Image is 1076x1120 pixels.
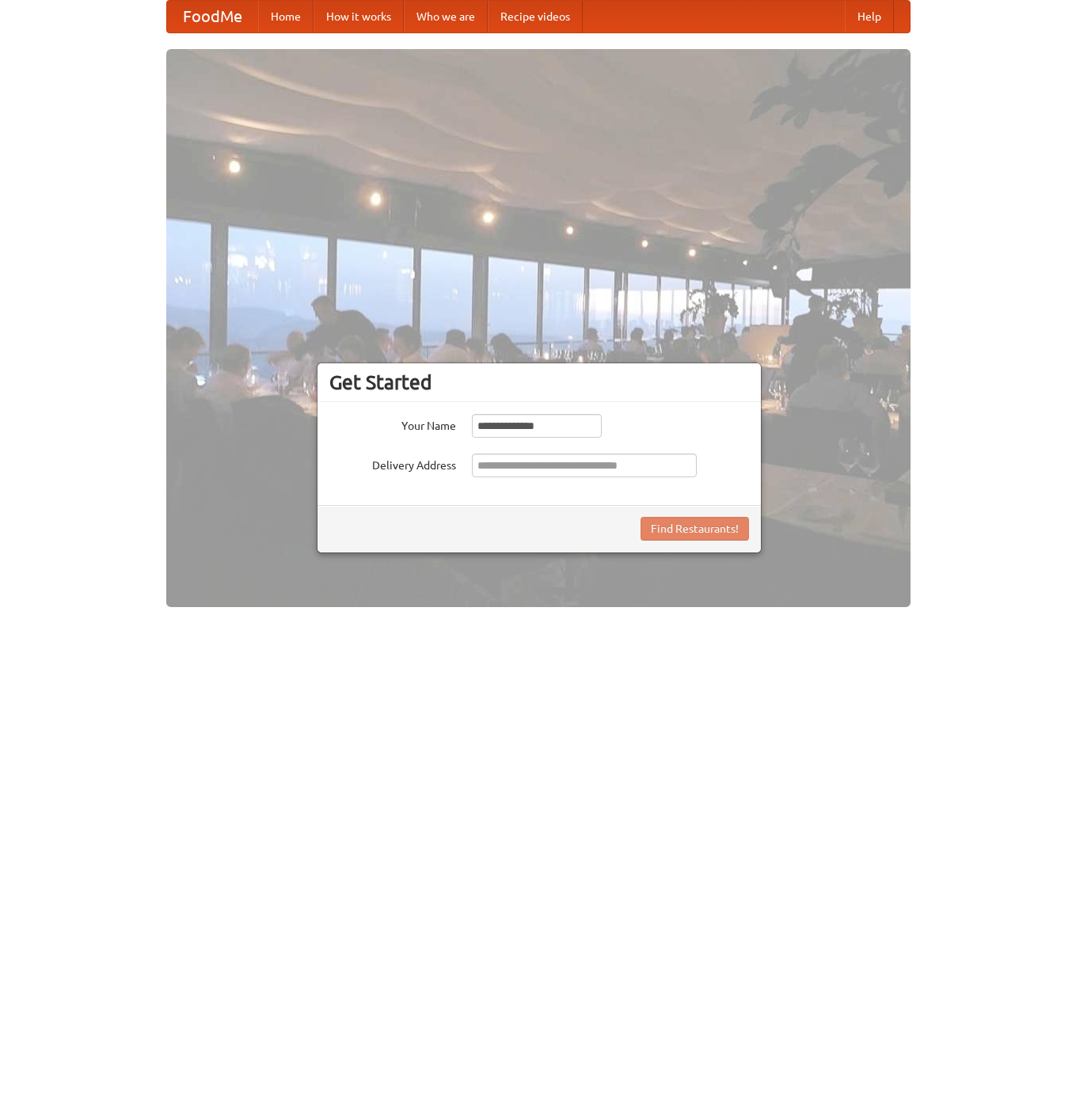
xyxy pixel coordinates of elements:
[314,1,404,32] a: How it works
[404,1,488,32] a: Who we are
[329,454,456,473] label: Delivery Address
[488,1,583,32] a: Recipe videos
[167,1,258,32] a: FoodMe
[258,1,314,32] a: Home
[845,1,894,32] a: Help
[329,370,749,394] h3: Get Started
[641,517,749,541] button: Find Restaurants!
[329,414,456,434] label: Your Name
